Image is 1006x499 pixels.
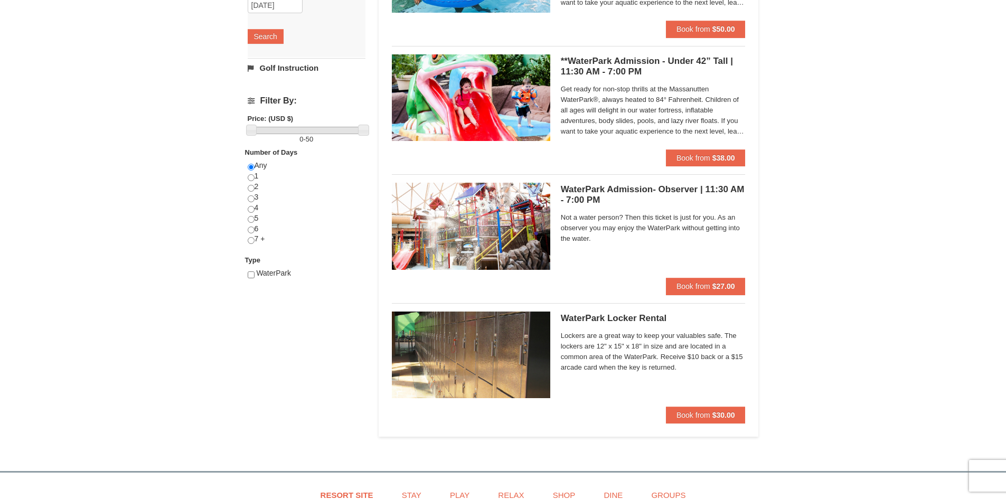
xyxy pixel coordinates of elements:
[666,278,746,295] button: Book from $27.00
[306,135,313,143] span: 50
[666,21,746,37] button: Book from $50.00
[666,149,746,166] button: Book from $38.00
[248,161,365,255] div: Any 1 2 3 4 5 6 7 +
[256,269,291,277] span: WaterPark
[676,25,710,33] span: Book from
[392,54,550,141] img: 6619917-732-e1c471e4.jpg
[666,407,746,423] button: Book from $30.00
[712,25,735,33] strong: $50.00
[299,135,303,143] span: 0
[561,184,746,205] h5: WaterPark Admission- Observer | 11:30 AM - 7:00 PM
[248,96,365,106] h4: Filter By:
[561,56,746,77] h5: **WaterPark Admission - Under 42” Tall | 11:30 AM - 7:00 PM
[712,282,735,290] strong: $27.00
[676,154,710,162] span: Book from
[712,154,735,162] strong: $38.00
[561,84,746,137] span: Get ready for non-stop thrills at the Massanutten WaterPark®, always heated to 84° Fahrenheit. Ch...
[392,183,550,269] img: 6619917-1522-bd7b88d9.jpg
[245,256,260,264] strong: Type
[392,312,550,398] img: 6619917-1005-d92ad057.png
[248,29,284,44] button: Search
[561,331,746,373] span: Lockers are a great way to keep your valuables safe. The lockers are 12" x 15" x 18" in size and ...
[676,411,710,419] span: Book from
[676,282,710,290] span: Book from
[561,212,746,244] span: Not a water person? Then this ticket is just for you. As an observer you may enjoy the WaterPark ...
[248,58,365,78] a: Golf Instruction
[712,411,735,419] strong: $30.00
[245,148,298,156] strong: Number of Days
[561,313,746,324] h5: WaterPark Locker Rental
[248,115,294,123] strong: Price: (USD $)
[248,134,365,145] label: -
